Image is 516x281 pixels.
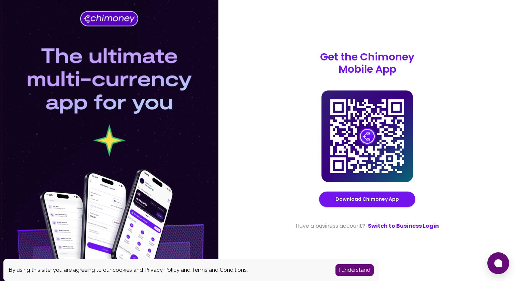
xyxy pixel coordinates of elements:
[144,267,180,273] a: Privacy Policy
[335,195,399,203] a: Download Chimoney App
[296,222,365,230] span: Have a business account?
[320,51,414,75] p: Get the Chimoney Mobile App
[192,267,247,273] a: Terms and Conditions
[487,252,509,274] button: Open chat window
[368,222,439,230] a: Switch to Business Login
[319,192,415,207] button: Download Chimoney App
[9,266,325,274] div: By using this site, you are agreeing to our cookies and and .
[335,264,374,276] button: Accept cookies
